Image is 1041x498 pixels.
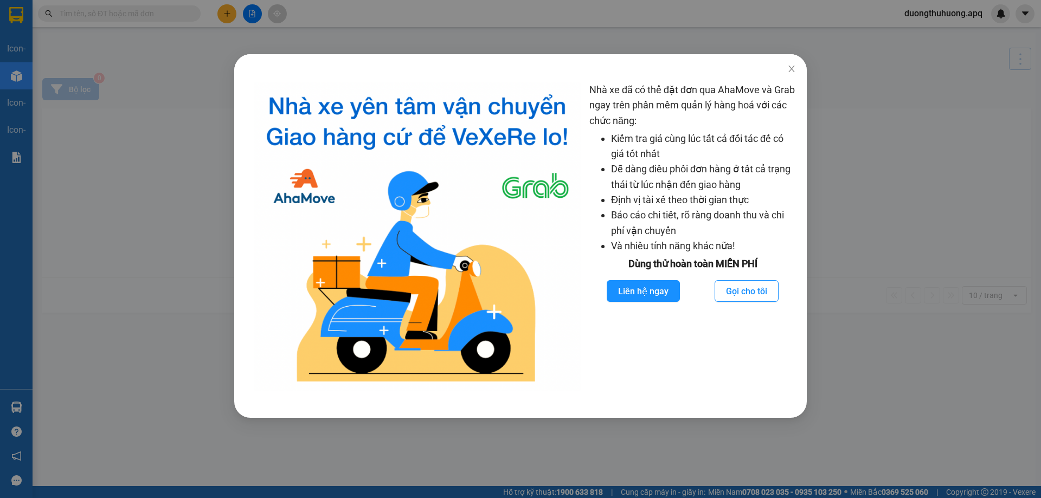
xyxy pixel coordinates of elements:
span: close [787,64,796,73]
span: Liên hệ ngay [618,284,669,298]
li: Định vị tài xế theo thời gian thực [611,192,796,208]
button: Liên hệ ngay [607,280,680,302]
div: Dùng thử hoàn toàn MIỄN PHÍ [589,256,796,271]
li: Kiểm tra giá cùng lúc tất cả đối tác để có giá tốt nhất [611,131,796,162]
button: Close [776,54,807,85]
li: Báo cáo chi tiết, rõ ràng doanh thu và chi phí vận chuyển [611,208,796,238]
li: Và nhiều tính năng khác nữa! [611,238,796,254]
li: Dễ dàng điều phối đơn hàng ở tất cả trạng thái từ lúc nhận đến giao hàng [611,161,796,192]
button: Gọi cho tôi [715,280,779,302]
span: Gọi cho tôi [726,284,767,298]
img: logo [254,82,581,391]
div: Nhà xe đã có thể đặt đơn qua AhaMove và Grab ngay trên phần mềm quản lý hàng hoá với các chức năng: [589,82,796,391]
